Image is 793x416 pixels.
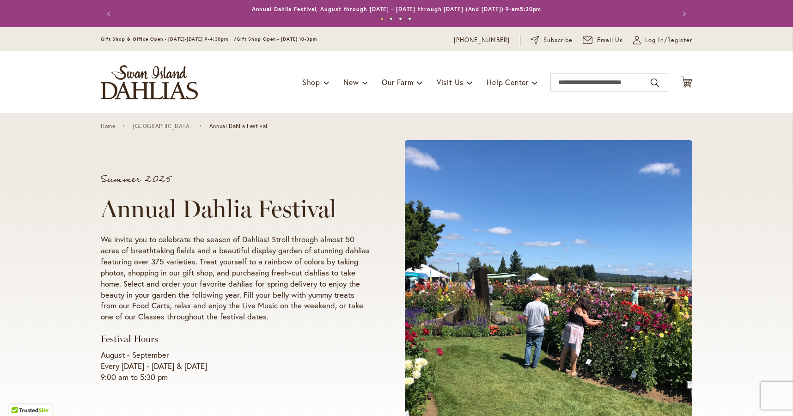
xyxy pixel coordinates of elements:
button: Next [674,5,692,23]
span: Help Center [487,77,529,87]
a: [GEOGRAPHIC_DATA] [133,123,192,129]
span: Gift Shop & Office Open - [DATE]-[DATE] 9-4:30pm / [101,36,237,42]
p: We invite you to celebrate the season of Dahlias! Stroll through almost 50 acres of breathtaking ... [101,234,370,323]
a: Home [101,123,115,129]
span: Gift Shop Open - [DATE] 10-3pm [237,36,317,42]
button: 4 of 4 [408,17,411,20]
button: Previous [101,5,119,23]
h1: Annual Dahlia Festival [101,195,370,223]
span: Subscribe [543,36,573,45]
p: Summer 2025 [101,175,370,184]
a: Annual Dahlia Festival, August through [DATE] - [DATE] through [DATE] (And [DATE]) 9-am5:30pm [252,6,542,12]
p: August - September Every [DATE] - [DATE] & [DATE] 9:00 am to 5:30 pm [101,349,370,383]
a: Log In/Register [633,36,692,45]
button: 2 of 4 [390,17,393,20]
h3: Festival Hours [101,333,370,345]
button: 3 of 4 [399,17,402,20]
span: Email Us [597,36,623,45]
span: Log In/Register [645,36,692,45]
span: Our Farm [382,77,413,87]
span: New [343,77,359,87]
a: [PHONE_NUMBER] [454,36,510,45]
button: 1 of 4 [380,17,384,20]
span: Shop [302,77,320,87]
a: Subscribe [531,36,573,45]
span: Annual Dahlia Festival [209,123,268,129]
a: store logo [101,65,198,99]
a: Email Us [583,36,623,45]
span: Visit Us [437,77,464,87]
